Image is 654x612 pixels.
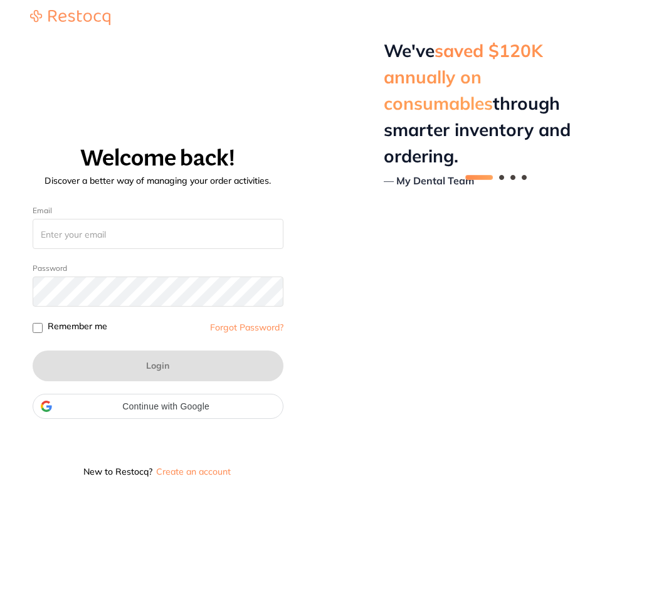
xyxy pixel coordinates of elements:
[57,401,275,411] span: Continue with Google
[48,322,107,330] label: Remember me
[15,176,300,186] p: Discover a better way of managing your order activities.
[33,219,283,249] input: Enter your email
[33,351,283,381] button: Login
[210,323,283,332] a: Forgot Password?
[33,394,283,419] div: Continue with Google
[33,467,283,477] p: New to Restocq?
[33,206,283,215] label: Email
[15,145,300,171] h1: Welcome back!
[339,10,654,602] aside: Hero
[339,10,654,602] img: Restocq preview
[30,10,110,25] img: Restocq
[155,467,232,476] button: Create an account
[33,264,67,273] label: Password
